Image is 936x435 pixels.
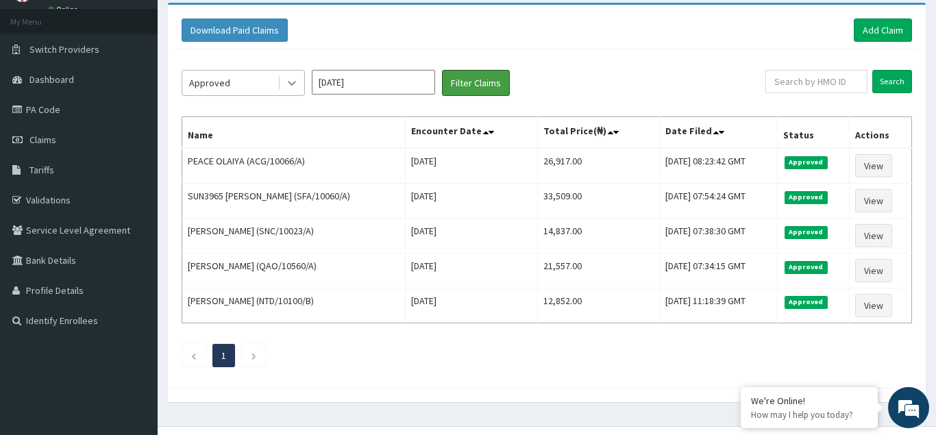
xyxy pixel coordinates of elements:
th: Name [182,117,406,149]
span: Approved [785,296,828,308]
button: Download Paid Claims [182,18,288,42]
div: Chat with us now [71,77,230,95]
th: Date Filed [660,117,778,149]
td: SUN3965 [PERSON_NAME] (SFA/10060/A) [182,184,406,219]
span: Tariffs [29,164,54,176]
img: d_794563401_company_1708531726252_794563401 [25,69,56,103]
span: Switch Providers [29,43,99,55]
a: View [855,224,892,247]
td: [DATE] 07:34:15 GMT [660,253,778,288]
a: Page 1 is your current page [221,349,226,362]
input: Search [872,70,912,93]
th: Status [778,117,850,149]
th: Total Price(₦) [537,117,659,149]
a: Next page [251,349,257,362]
td: 12,852.00 [537,288,659,323]
th: Actions [849,117,911,149]
td: [DATE] 07:54:24 GMT [660,184,778,219]
td: [PERSON_NAME] (QAO/10560/A) [182,253,406,288]
td: [PERSON_NAME] (SNC/10023/A) [182,219,406,253]
a: View [855,259,892,282]
td: [PERSON_NAME] (NTD/10100/B) [182,288,406,323]
div: Approved [189,76,230,90]
td: [DATE] [406,288,538,323]
td: [DATE] [406,184,538,219]
td: [DATE] 07:38:30 GMT [660,219,778,253]
td: 26,917.00 [537,148,659,184]
span: Claims [29,134,56,146]
td: [DATE] [406,148,538,184]
span: Dashboard [29,73,74,86]
span: Approved [785,191,828,203]
td: [DATE] 08:23:42 GMT [660,148,778,184]
a: View [855,294,892,317]
a: View [855,154,892,177]
span: Approved [785,156,828,169]
td: [DATE] 11:18:39 GMT [660,288,778,323]
div: Minimize live chat window [225,7,258,40]
td: 14,837.00 [537,219,659,253]
button: Filter Claims [442,70,510,96]
a: Previous page [190,349,197,362]
span: Approved [785,261,828,273]
p: How may I help you today? [751,409,867,421]
td: [DATE] [406,253,538,288]
a: Online [48,5,81,14]
a: View [855,189,892,212]
td: PEACE OLAIYA (ACG/10066/A) [182,148,406,184]
input: Search by HMO ID [765,70,867,93]
span: Approved [785,226,828,238]
th: Encounter Date [406,117,538,149]
td: 33,509.00 [537,184,659,219]
span: We're online! [79,130,189,269]
textarea: Type your message and hit 'Enter' [7,290,261,338]
td: [DATE] [406,219,538,253]
input: Select Month and Year [312,70,435,95]
td: 21,557.00 [537,253,659,288]
div: We're Online! [751,395,867,407]
a: Add Claim [854,18,912,42]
